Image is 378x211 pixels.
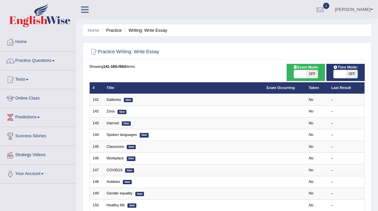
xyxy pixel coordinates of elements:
[0,146,76,162] a: Strategy Videos
[0,70,76,87] a: Tests
[123,27,167,33] li: Writing: Write Essay
[122,121,131,126] em: New
[309,145,313,148] em: No
[127,156,136,161] em: New
[331,132,361,138] div: –
[309,191,313,195] em: No
[107,156,124,160] a: Workplace
[309,156,313,160] em: No
[123,180,132,184] em: New
[107,133,137,137] a: Spoken languages
[0,33,76,49] a: Home
[309,109,313,113] em: No
[107,168,122,172] a: COVID19
[89,129,104,141] td: 144
[323,3,330,9] span: 1
[309,133,313,137] em: No
[89,188,104,199] td: 149
[107,191,132,195] a: Gender equality
[100,27,121,33] li: Practice
[331,179,361,185] div: –
[346,70,357,78] span: OFF
[0,52,76,68] a: Practice Questions
[107,109,115,113] a: Zoos
[107,203,125,207] a: Healthy life
[107,145,124,148] a: Classroom
[89,141,104,152] td: 145
[104,82,263,94] th: Title
[89,176,104,188] td: 148
[127,203,136,208] em: New
[89,105,104,117] td: 142
[107,121,119,125] a: Internet
[287,64,325,81] div: Show exams occurring in exams
[89,199,104,211] td: 150
[331,144,361,149] div: –
[0,108,76,125] a: Predictions
[89,48,260,56] h2: Practice Writing: Write Essay
[331,64,360,70] span: Time Mode:
[331,109,361,114] div: –
[89,117,104,129] td: 143
[140,133,149,137] em: New
[309,98,313,102] em: No
[89,94,104,105] td: 141
[120,64,126,68] b: 562
[89,64,365,69] div: Showing of items.
[306,70,318,78] span: OFF
[331,203,361,208] div: –
[89,82,104,94] th: #
[309,121,313,125] em: No
[107,180,120,184] a: Hobbies
[309,168,313,172] em: No
[306,82,328,94] th: Taken
[0,89,76,106] a: Online Class
[118,110,126,114] em: New
[331,168,361,173] div: –
[124,98,133,102] em: New
[328,82,365,94] th: Last Result
[331,97,361,103] div: –
[291,64,321,70] span: Exam Mode:
[331,121,361,126] div: –
[135,192,144,196] em: New
[331,156,361,161] div: –
[0,165,76,181] a: Your Account
[89,152,104,164] td: 146
[107,98,121,102] a: Galleries
[331,191,361,196] div: –
[266,86,295,90] a: Exam Occurring
[89,164,104,176] td: 147
[0,127,76,144] a: Success Stories
[309,180,313,184] em: No
[103,64,117,68] b: 141-160
[125,168,134,173] em: New
[127,145,136,149] em: New
[88,28,99,33] a: Home
[309,203,313,207] em: No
